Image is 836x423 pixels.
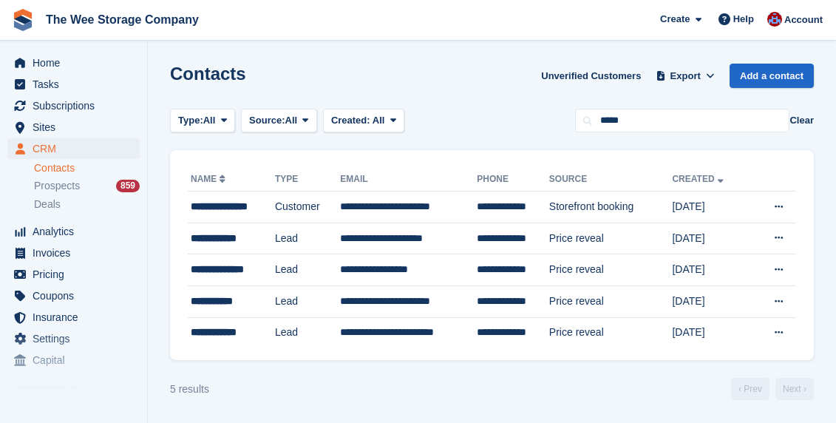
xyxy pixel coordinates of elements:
[34,197,140,212] a: Deals
[40,7,205,32] a: The Wee Storage Company
[653,64,718,88] button: Export
[730,64,814,88] a: Add a contact
[12,9,34,31] img: stora-icon-8386f47178a22dfd0bd8f6a31ec36ba5ce8667c1dd55bd0f319d3a0aa187defe.svg
[34,161,140,175] a: Contacts
[535,64,647,88] a: Unverified Customers
[7,138,140,159] a: menu
[7,243,140,263] a: menu
[275,168,340,192] th: Type
[33,350,121,370] span: Capital
[477,168,549,192] th: Phone
[775,378,814,400] a: Next
[33,328,121,349] span: Settings
[275,317,340,348] td: Lead
[249,113,285,128] span: Source:
[7,285,140,306] a: menu
[33,53,121,73] span: Home
[373,115,385,126] span: All
[275,285,340,317] td: Lead
[241,109,317,133] button: Source: All
[549,254,673,286] td: Price reveal
[33,95,121,116] span: Subscriptions
[203,113,216,128] span: All
[285,113,298,128] span: All
[7,350,140,370] a: menu
[33,74,121,95] span: Tasks
[33,264,121,285] span: Pricing
[733,12,754,27] span: Help
[7,53,140,73] a: menu
[170,382,209,397] div: 5 results
[33,117,121,138] span: Sites
[116,180,140,192] div: 859
[7,95,140,116] a: menu
[7,307,140,328] a: menu
[731,378,769,400] a: Previous
[331,115,370,126] span: Created:
[672,223,750,254] td: [DATE]
[789,113,814,128] button: Clear
[170,64,246,84] h1: Contacts
[275,254,340,286] td: Lead
[33,221,121,242] span: Analytics
[34,178,140,194] a: Prospects 859
[660,12,690,27] span: Create
[549,317,673,348] td: Price reveal
[34,179,80,193] span: Prospects
[7,74,140,95] a: menu
[33,138,121,159] span: CRM
[549,285,673,317] td: Price reveal
[170,109,235,133] button: Type: All
[275,192,340,223] td: Customer
[275,223,340,254] td: Lead
[767,12,782,27] img: Scott Ritchie
[33,307,121,328] span: Insurance
[340,168,477,192] th: Email
[672,174,726,184] a: Created
[728,378,817,400] nav: Page
[323,109,404,133] button: Created: All
[7,221,140,242] a: menu
[191,174,228,184] a: Name
[672,317,750,348] td: [DATE]
[13,383,147,398] span: Storefront
[34,197,61,211] span: Deals
[7,328,140,349] a: menu
[784,13,823,27] span: Account
[7,264,140,285] a: menu
[549,223,673,254] td: Price reveal
[672,254,750,286] td: [DATE]
[33,243,121,263] span: Invoices
[672,192,750,223] td: [DATE]
[549,192,673,223] td: Storefront booking
[7,117,140,138] a: menu
[178,113,203,128] span: Type:
[33,285,121,306] span: Coupons
[549,168,673,192] th: Source
[672,285,750,317] td: [DATE]
[670,69,701,84] span: Export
